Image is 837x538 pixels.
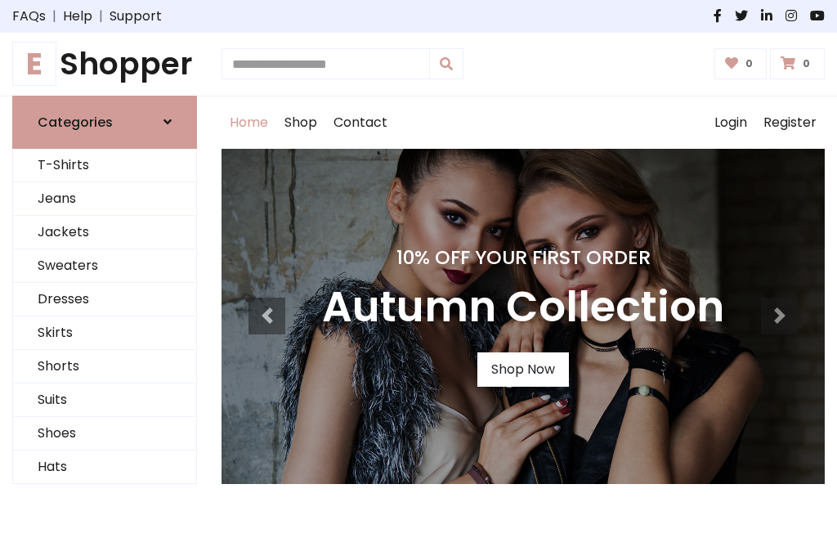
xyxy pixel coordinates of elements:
a: Jackets [13,216,196,249]
a: Shop [276,96,325,149]
a: Categories [12,96,197,149]
a: Hats [13,451,196,484]
a: Shorts [13,350,196,383]
span: | [46,7,63,26]
a: Jeans [13,182,196,216]
a: Contact [325,96,396,149]
h1: Shopper [12,46,197,83]
a: Shoes [13,417,196,451]
a: Sweaters [13,249,196,283]
h4: 10% Off Your First Order [322,246,724,269]
a: Help [63,7,92,26]
a: 0 [770,48,825,79]
a: Login [706,96,755,149]
h6: Categories [38,114,113,130]
a: Register [755,96,825,149]
a: Dresses [13,283,196,316]
a: EShopper [12,46,197,83]
a: Home [222,96,276,149]
span: | [92,7,110,26]
a: Skirts [13,316,196,350]
a: FAQs [12,7,46,26]
span: E [12,42,56,86]
h3: Autumn Collection [322,282,724,333]
a: T-Shirts [13,149,196,182]
span: 0 [741,56,757,71]
a: Shop Now [477,352,569,387]
span: 0 [799,56,814,71]
a: Suits [13,383,196,417]
a: Support [110,7,162,26]
a: 0 [714,48,768,79]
